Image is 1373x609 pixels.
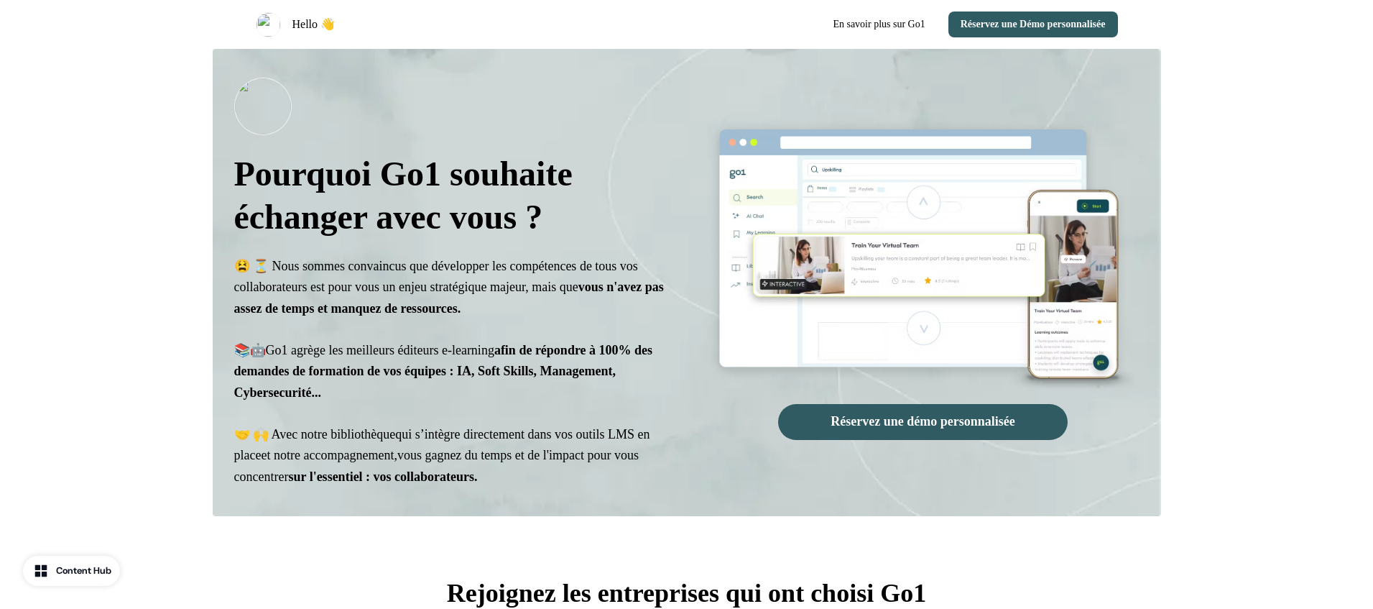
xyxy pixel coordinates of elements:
strong: 📚🤖 [234,343,266,357]
span: 😫 ⏳ Nous sommes convaincus que développer les compétences de tous vos collaborateurs est pour vou... [234,259,664,316]
p: Pourquoi Go1 souhaite échanger avec vous ? [234,152,667,239]
button: En savoir plus sur Go1 [821,12,936,37]
button: Content Hub [23,556,120,586]
strong: sur l'essentiel : vos collaborateurs. [288,470,477,484]
button: Réservez une Démo personnalisée [948,12,1118,37]
span: 🤝 🙌 Avec notre bibliothèque [234,427,396,441]
span: et notre accompagnement, [261,448,397,462]
span: qui s’intègre directement dans vos outils LMS en place [234,427,650,462]
div: Content Hub [56,564,111,578]
button: Réservez une démo personnalisée [778,404,1067,440]
strong: afin de répondre à 100% des demandes de formation de vos équipes : IA, Soft Skills, Management, C... [234,343,653,400]
strong: vous n'avez pas assez de temps et manquez de ressources. [234,280,664,315]
span: vous gagnez du temps et de l'impact pour vous concentrer [234,448,639,483]
span: Go1 agrège les meilleurs éditeurs e-learning​ [234,343,653,400]
p: Hello 👋 [292,16,336,33]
